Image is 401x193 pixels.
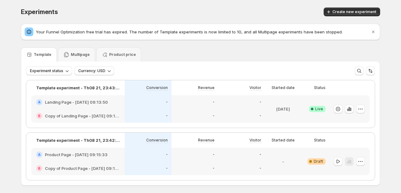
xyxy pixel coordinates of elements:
p: - [213,113,215,118]
p: - [213,100,215,105]
h2: A [38,153,41,156]
span: Draft [314,159,323,164]
button: Sort the results [366,67,375,75]
p: Revenue [198,85,215,90]
h2: B [38,114,41,118]
p: - [282,158,284,165]
p: [DATE] [276,106,290,112]
button: Experiment status [26,67,72,75]
p: - [166,152,168,157]
span: Experiments [21,8,58,16]
button: Dismiss notification [369,27,378,36]
h2: Landing Page - [DATE] 09:13:50 [45,99,108,105]
h2: Product Page - [DATE] 09:15:33 [45,151,108,158]
p: - [166,100,168,105]
span: Create new experiment [332,9,376,14]
span: Experiment status [30,68,63,73]
p: Visitor [249,138,261,143]
p: Template experiment - Th08 21, 23:43:39 [36,85,120,91]
p: - [259,100,261,105]
p: - [166,166,168,171]
h2: A [38,100,41,104]
p: - [166,113,168,118]
p: Started date [272,85,295,90]
h2: B [38,166,41,170]
button: Create new experiment [324,7,380,16]
p: Template experiment - Th08 21, 23:42:16 [36,137,120,143]
p: Conversion [146,138,168,143]
p: Started date [272,138,295,143]
p: Template [34,52,51,57]
p: Your Funnel Optimization free trial has expired. The number of Template experiments is now limite... [36,29,370,35]
p: Status [314,138,326,143]
p: - [259,152,261,157]
p: Product price [109,52,136,57]
p: Conversion [146,85,168,90]
span: Currency: USD [78,68,105,73]
p: Revenue [198,138,215,143]
h2: Copy of Landing Page - [DATE] 09:13:50 [45,113,120,119]
p: - [213,152,215,157]
p: Visitor [249,85,261,90]
p: Status [314,85,326,90]
p: - [259,166,261,171]
button: Currency: USD [75,67,114,75]
p: - [259,113,261,118]
p: Multipage [71,52,90,57]
h2: Copy of Product Page - [DATE] 09:15:33 [45,165,120,171]
p: - [213,166,215,171]
span: Live [315,106,323,111]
